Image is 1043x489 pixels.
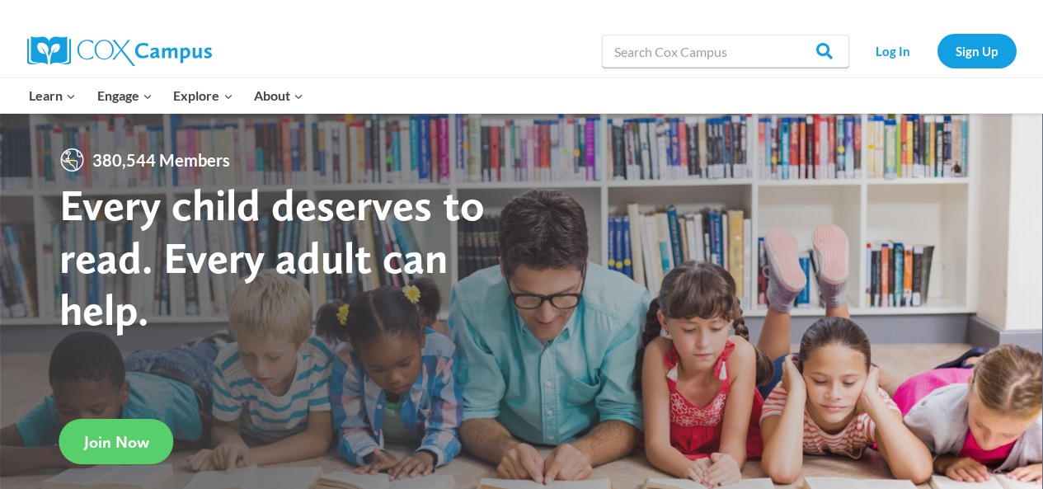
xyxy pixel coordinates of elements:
[59,419,174,464] a: Join Now
[84,432,149,452] span: Join Now
[857,34,1017,68] nav: Secondary Navigation
[254,85,303,106] span: About
[97,85,153,106] span: Engage
[19,78,314,113] nav: Primary Navigation
[602,35,849,68] input: Search Cox Campus
[27,36,212,66] img: Cox Campus
[86,147,237,173] span: 380,544 Members
[29,85,76,106] span: Learn
[59,178,485,336] strong: Every child deserves to read. Every adult can help.
[857,34,929,68] a: Log In
[937,34,1017,68] a: Sign Up
[173,85,233,106] span: Explore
